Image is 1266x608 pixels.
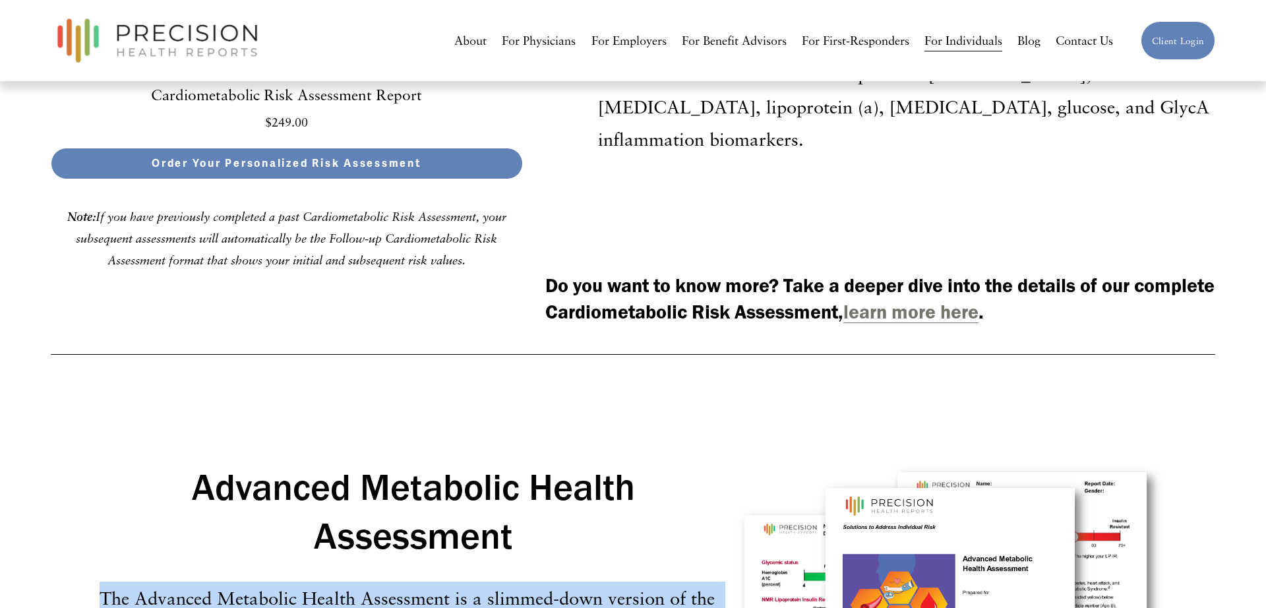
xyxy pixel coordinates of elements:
[545,274,1219,324] strong: Do you want to know more? Take a deeper dive into the details of our complete Cardiometabolic Ris...
[151,81,422,108] a: Cardiometabolic Risk Assessment Report
[1017,28,1040,53] a: Blog
[924,28,1002,53] a: For Individuals
[979,300,984,323] strong: .
[76,209,510,267] em: If you have previously completed a past Cardiometabolic Risk Assessment, your subsequent assessme...
[454,28,487,53] a: About
[591,28,667,53] a: For Employers
[67,209,96,224] em: Note:
[682,28,787,53] a: For Benefit Advisors
[802,28,909,53] a: For First-Responders
[100,462,727,561] h2: Advanced Metabolic Health Assessment
[51,148,523,179] button: Order Your Personalized Risk Assessment
[51,13,264,69] img: Precision Health Reports
[1029,439,1266,608] iframe: Chat Widget
[502,28,576,53] a: For Physicians
[1141,21,1215,61] a: Client Login
[843,300,979,323] a: learn more here
[598,57,1215,156] p: NMR-measured ApoB and [MEDICAL_DATA], [MEDICAL_DATA], lipoprotein (a), [MEDICAL_DATA], glucose, a...
[1056,28,1113,53] a: Contact Us
[51,111,523,133] div: $249.00
[152,157,421,170] span: Order Your Personalized Risk Assessment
